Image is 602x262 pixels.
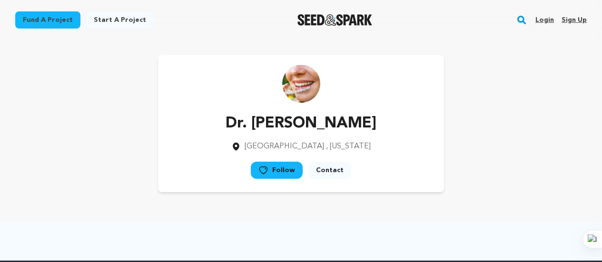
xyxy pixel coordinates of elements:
a: Sign up [562,12,587,28]
a: Login [535,12,554,28]
a: Contact [308,162,351,179]
p: Dr. [PERSON_NAME] [226,112,376,135]
img: Seed&Spark Logo Dark Mode [297,14,372,26]
span: , [US_STATE] [326,143,371,150]
a: Follow [251,162,303,179]
a: Seed&Spark Homepage [297,14,372,26]
a: Fund a project [15,11,80,29]
span: [GEOGRAPHIC_DATA] [245,143,324,150]
a: Start a project [86,11,154,29]
img: https://seedandspark-static.s3.us-east-2.amazonaws.com/images/User/001/993/268/medium/27a65f512e2... [282,65,320,103]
